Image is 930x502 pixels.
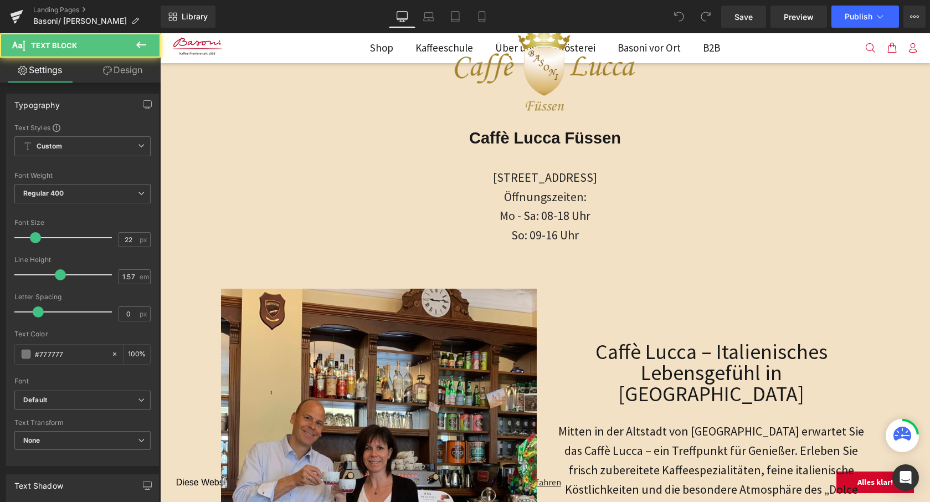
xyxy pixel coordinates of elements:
div: Line Height [14,256,151,264]
span: px [140,236,149,243]
a: New Library [161,6,215,28]
b: None [23,436,40,444]
span: px [140,310,149,317]
h1: Caffè Lucca – Italienisches Lebensgefühl in [GEOGRAPHIC_DATA] [393,308,709,371]
span: Basoni/ [PERSON_NAME] [33,17,127,25]
span: Publish [845,12,872,21]
button: Publish [831,6,899,28]
a: Mobile [469,6,495,28]
a: Laptop [415,6,442,28]
span: Öffnungszeiten: [344,156,427,171]
i: Default [23,396,47,405]
div: Typography [14,94,60,110]
span: Mo - Sa: 08-18 Uhr [340,175,430,190]
span: So: 09-16 Uhr [351,194,419,209]
span: Save [734,11,753,23]
a: Preview [770,6,827,28]
div: Font Weight [14,172,151,180]
div: Font Size [14,219,151,227]
button: More [903,6,926,28]
b: Regular 400 [23,189,64,197]
a: Tablet [442,6,469,28]
button: Redo [695,6,717,28]
div: Text Color [14,330,151,338]
a: Landing Pages [33,6,161,14]
a: Design [83,58,163,83]
div: Text Styles [14,123,151,132]
span: Preview [784,11,814,23]
span: em [140,273,149,280]
span: Library [182,12,208,22]
strong: Caffè Lucca Füssen [309,96,461,114]
div: Text Transform [14,419,151,427]
div: Text Shadow [14,475,63,490]
div: Font [14,377,151,385]
button: Undo [668,6,690,28]
div: Open Intercom Messenger [892,464,919,491]
span: [STREET_ADDRESS] [333,136,437,152]
div: % [124,345,150,364]
div: Letter Spacing [14,293,151,301]
b: Custom [37,142,62,151]
a: Desktop [389,6,415,28]
span: Text Block [31,41,77,50]
input: Color [35,348,106,360]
